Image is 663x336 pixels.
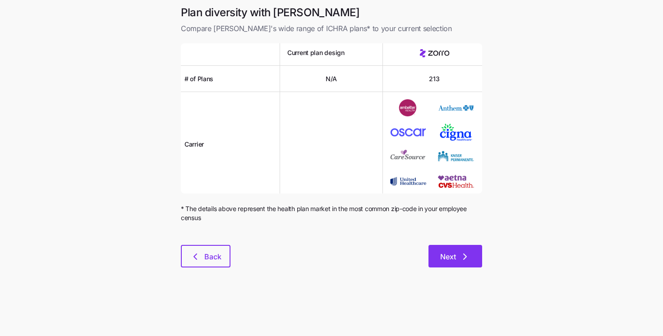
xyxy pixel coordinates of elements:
img: Carrier [438,99,474,116]
span: Carrier [184,140,204,149]
span: Back [204,251,221,262]
span: N/A [326,74,337,83]
span: Compare [PERSON_NAME]'s wide range of ICHRA plans* to your current selection [181,23,482,34]
img: Carrier [390,99,426,116]
img: Carrier [390,148,426,165]
button: Back [181,245,230,267]
img: Carrier [438,148,474,165]
button: Next [428,245,482,267]
span: # of Plans [184,74,213,83]
span: 213 [429,74,439,83]
span: * The details above represent the health plan market in the most common zip-code in your employee... [181,204,482,223]
img: Carrier [390,124,426,141]
img: Carrier [390,173,426,190]
img: Carrier [438,173,474,190]
h1: Plan diversity with [PERSON_NAME] [181,5,482,19]
span: Current plan design [287,48,345,57]
span: Next [440,251,456,262]
img: Carrier [438,124,474,141]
